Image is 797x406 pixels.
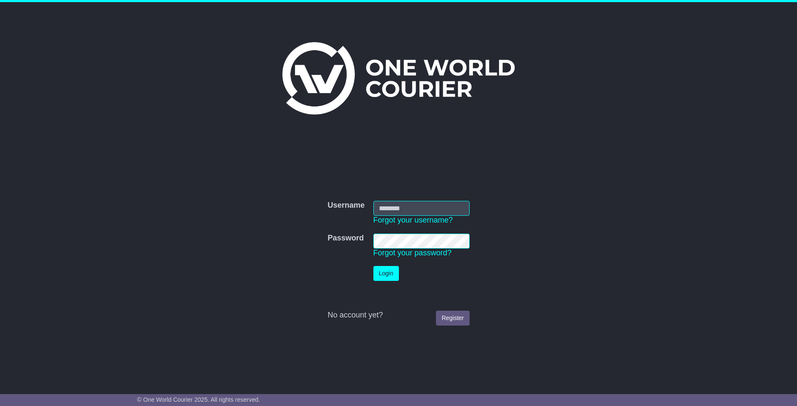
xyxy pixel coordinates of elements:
img: One World [282,42,515,114]
button: Login [373,266,399,281]
div: No account yet? [327,311,469,320]
span: © One World Courier 2025. All rights reserved. [137,396,260,403]
a: Forgot your password? [373,249,452,257]
label: Password [327,234,364,243]
a: Forgot your username? [373,216,453,224]
a: Register [436,311,469,326]
label: Username [327,201,364,210]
